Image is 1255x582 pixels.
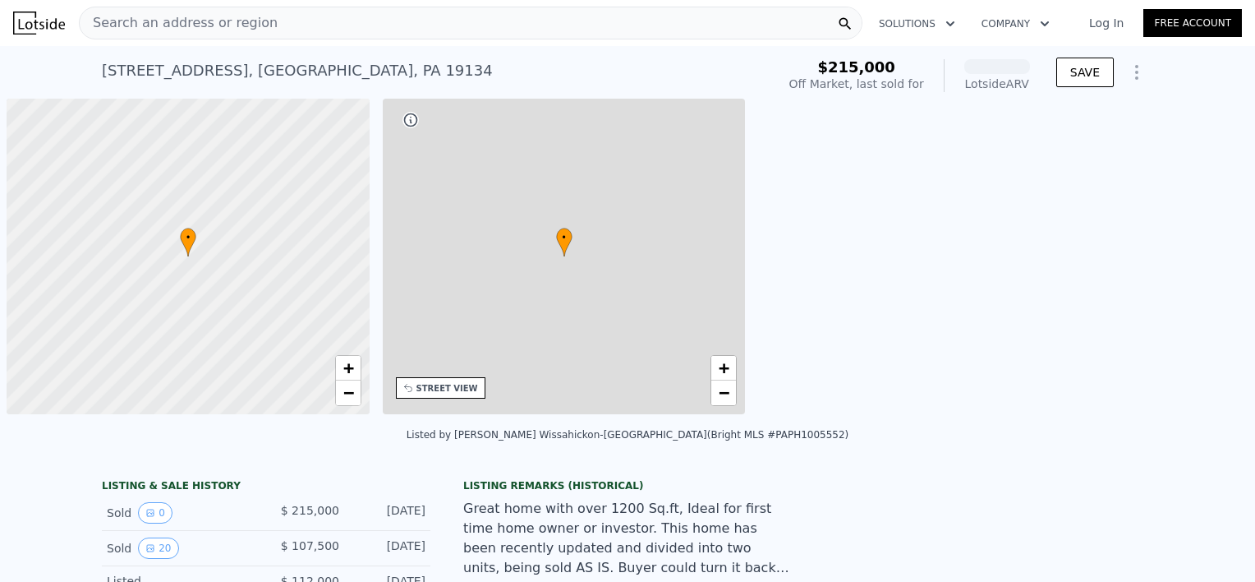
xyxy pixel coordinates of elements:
[416,382,478,395] div: STREET VIEW
[1143,9,1242,37] a: Free Account
[964,76,1030,92] div: Lotside ARV
[352,538,425,559] div: [DATE]
[407,429,849,441] div: Listed by [PERSON_NAME] Wissahickon-[GEOGRAPHIC_DATA] (Bright MLS #PAPH1005552)
[1120,56,1153,89] button: Show Options
[342,358,353,378] span: +
[342,382,353,403] span: −
[711,356,736,381] a: Zoom in
[336,356,361,381] a: Zoom in
[180,230,196,245] span: •
[13,12,65,35] img: Lotside
[463,499,792,578] div: Great home with over 1200 Sq.ft, Ideal for first time home owner or investor. This home has been ...
[719,358,729,378] span: +
[968,9,1063,39] button: Company
[1056,58,1114,87] button: SAVE
[138,502,172,524] button: View historical data
[556,230,572,245] span: •
[336,381,361,405] a: Zoom out
[866,9,968,39] button: Solutions
[180,228,196,256] div: •
[817,58,895,76] span: $215,000
[463,479,792,492] div: Listing Remarks (Historical)
[1069,15,1143,31] a: Log In
[719,382,729,403] span: −
[102,479,430,496] div: LISTING & SALE HISTORY
[352,502,425,524] div: [DATE]
[107,538,253,559] div: Sold
[102,59,493,82] div: [STREET_ADDRESS] , [GEOGRAPHIC_DATA] , PA 19134
[556,228,572,256] div: •
[789,76,924,92] div: Off Market, last sold for
[107,502,253,524] div: Sold
[281,504,339,517] span: $ 215,000
[711,381,736,405] a: Zoom out
[138,538,178,559] button: View historical data
[281,539,339,552] span: $ 107,500
[80,13,278,33] span: Search an address or region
